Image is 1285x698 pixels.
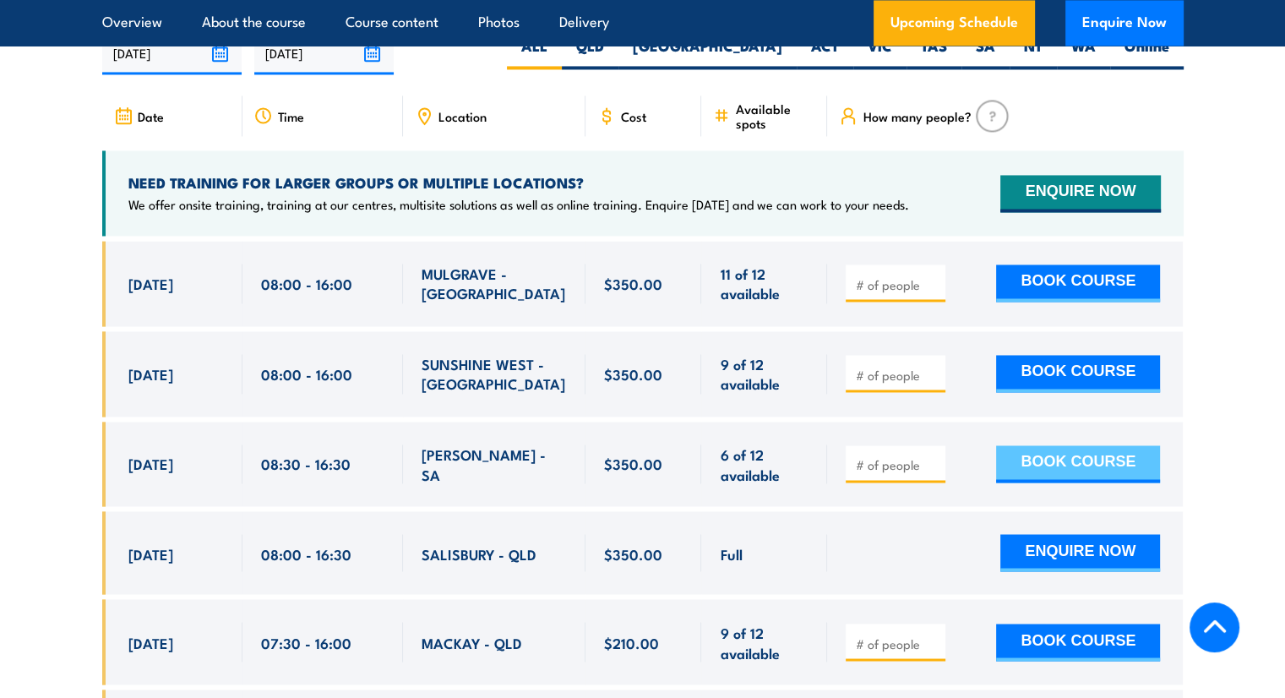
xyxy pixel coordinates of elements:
span: 11 of 12 available [720,264,809,303]
span: How many people? [863,109,971,123]
span: [DATE] [128,543,173,563]
span: $350.00 [604,364,662,384]
label: ALL [507,36,562,69]
span: SALISBURY - QLD [422,543,536,563]
button: ENQUIRE NOW [1000,175,1160,212]
button: BOOK COURSE [996,445,1160,483]
span: 08:30 - 16:30 [261,454,351,473]
span: MULGRAVE - [GEOGRAPHIC_DATA] [422,264,567,303]
span: 9 of 12 available [720,622,809,662]
span: Full [720,543,742,563]
span: [DATE] [128,364,173,384]
span: 08:00 - 16:00 [261,274,352,293]
label: ACT [797,36,853,69]
button: BOOK COURSE [996,355,1160,392]
label: NT [1010,36,1057,69]
p: We offer onsite training, training at our centres, multisite solutions as well as online training... [128,196,909,213]
input: # of people [855,276,939,293]
span: 6 of 12 available [720,444,809,484]
label: SA [961,36,1010,69]
input: # of people [855,635,939,652]
input: From date [102,31,242,74]
span: Date [138,109,164,123]
span: [DATE] [128,632,173,652]
label: WA [1057,36,1110,69]
h4: NEED TRAINING FOR LARGER GROUPS OR MULTIPLE LOCATIONS? [128,173,909,192]
button: ENQUIRE NOW [1000,534,1160,571]
span: Available spots [735,101,815,130]
span: Cost [621,109,646,123]
span: Time [278,109,304,123]
label: VIC [853,36,907,69]
span: $210.00 [604,632,659,652]
span: $350.00 [604,543,662,563]
label: [GEOGRAPHIC_DATA] [618,36,797,69]
span: 07:30 - 16:00 [261,632,351,652]
button: BOOK COURSE [996,264,1160,302]
input: # of people [855,367,939,384]
span: [DATE] [128,274,173,293]
label: Online [1110,36,1184,69]
span: SUNSHINE WEST - [GEOGRAPHIC_DATA] [422,354,567,394]
span: $350.00 [604,274,662,293]
span: MACKAY - QLD [422,632,522,652]
span: 08:00 - 16:30 [261,543,351,563]
span: Location [438,109,487,123]
span: [PERSON_NAME] - SA [422,444,567,484]
span: 9 of 12 available [720,354,809,394]
input: # of people [855,456,939,473]
span: [DATE] [128,454,173,473]
input: To date [254,31,394,74]
button: BOOK COURSE [996,624,1160,661]
span: 08:00 - 16:00 [261,364,352,384]
label: QLD [562,36,618,69]
label: TAS [907,36,961,69]
span: $350.00 [604,454,662,473]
